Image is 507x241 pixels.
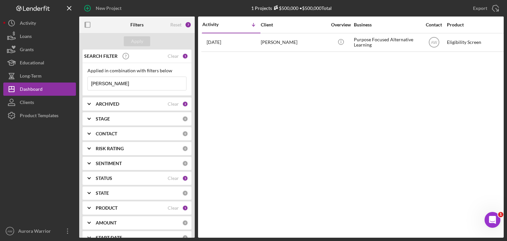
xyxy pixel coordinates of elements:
[261,34,327,51] div: [PERSON_NAME]
[96,131,117,136] b: CONTACT
[485,212,500,228] iframe: Intercom live chat
[207,40,221,45] time: 2025-09-17 01:51
[182,220,188,226] div: 0
[20,30,32,45] div: Loans
[354,22,420,27] div: Business
[20,17,36,31] div: Activity
[182,190,188,196] div: 0
[3,17,76,30] button: Activity
[3,224,76,238] button: AWAurora Warrior
[20,56,44,71] div: Educational
[96,161,122,166] b: SENTIMENT
[185,21,191,28] div: 7
[182,116,188,122] div: 0
[354,34,420,51] div: Purpose Focused Alternative Learning
[182,101,188,107] div: 2
[96,146,124,151] b: RISK RATING
[182,205,188,211] div: 1
[422,22,446,27] div: Contact
[473,2,487,15] div: Export
[328,22,353,27] div: Overview
[130,22,144,27] b: Filters
[17,224,59,239] div: Aurora Warrior
[466,2,504,15] button: Export
[168,205,179,211] div: Clear
[182,146,188,152] div: 0
[96,101,119,107] b: ARCHIVED
[3,69,76,83] button: Long-Term
[96,235,122,240] b: START DATE
[20,109,58,124] div: Product Templates
[182,175,188,181] div: 3
[131,36,143,46] div: Apply
[20,83,43,97] div: Dashboard
[272,5,298,11] div: $500,000
[96,2,121,15] div: New Project
[168,176,179,181] div: Clear
[182,53,188,59] div: 1
[20,96,34,111] div: Clients
[168,101,179,107] div: Clear
[3,30,76,43] button: Loans
[96,220,117,225] b: AMOUNT
[3,96,76,109] button: Clients
[96,190,109,196] b: STATE
[87,68,186,73] div: Applied in combination with filters below
[3,56,76,69] button: Educational
[96,205,118,211] b: PRODUCT
[96,176,112,181] b: STATUS
[84,53,118,59] b: SEARCH FILTER
[202,22,231,27] div: Activity
[20,69,42,84] div: Long-Term
[3,43,76,56] button: Grants
[431,40,437,45] text: AW
[182,160,188,166] div: 0
[170,22,182,27] div: Reset
[182,235,188,241] div: 0
[124,36,150,46] button: Apply
[168,53,179,59] div: Clear
[3,109,76,122] button: Product Templates
[96,116,110,121] b: STAGE
[20,43,34,58] div: Grants
[3,83,76,96] button: Dashboard
[79,2,128,15] button: New Project
[7,229,13,233] text: AW
[251,5,332,11] div: 1 Projects • $500,000 Total
[498,212,503,217] span: 1
[182,131,188,137] div: 0
[261,22,327,27] div: Client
